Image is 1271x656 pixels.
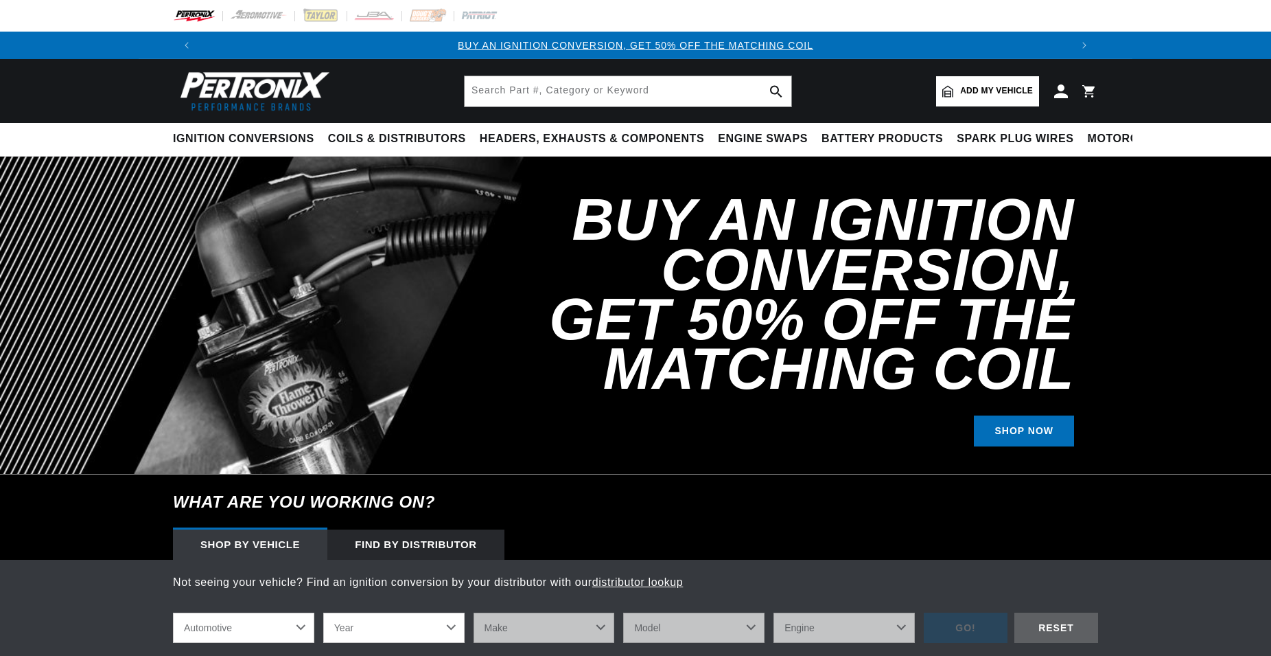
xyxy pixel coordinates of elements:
span: Add my vehicle [960,84,1033,98]
span: Headers, Exhausts & Components [480,132,704,146]
slideshow-component: Translation missing: en.sections.announcements.announcement_bar [139,32,1132,59]
button: Translation missing: en.sections.announcements.next_announcement [1071,32,1098,59]
summary: Engine Swaps [711,123,815,155]
button: search button [761,76,791,106]
div: RESET [1014,613,1098,644]
span: Motorcycle [1088,132,1169,146]
div: Shop by vehicle [173,530,327,560]
a: Add my vehicle [936,76,1039,106]
h2: Buy an Ignition Conversion, Get 50% off the Matching Coil [487,195,1074,394]
button: Translation missing: en.sections.announcements.previous_announcement [173,32,200,59]
p: Not seeing your vehicle? Find an ignition conversion by your distributor with our [173,574,1098,591]
div: 1 of 3 [200,38,1071,53]
summary: Battery Products [815,123,950,155]
a: distributor lookup [592,576,684,588]
div: Announcement [200,38,1071,53]
summary: Ignition Conversions [173,123,321,155]
summary: Motorcycle [1081,123,1176,155]
select: Ride Type [173,613,314,643]
input: Search Part #, Category or Keyword [465,76,791,106]
span: Engine Swaps [718,132,808,146]
select: Engine [773,613,915,643]
summary: Spark Plug Wires [950,123,1080,155]
img: Pertronix [173,67,331,115]
summary: Headers, Exhausts & Components [473,123,711,155]
select: Make [474,613,615,643]
select: Year [323,613,465,643]
summary: Coils & Distributors [321,123,473,155]
div: Find by Distributor [327,530,504,560]
span: Coils & Distributors [328,132,466,146]
a: SHOP NOW [974,416,1074,446]
a: BUY AN IGNITION CONVERSION, GET 50% OFF THE MATCHING COIL [458,40,813,51]
h6: What are you working on? [139,475,1132,530]
span: Ignition Conversions [173,132,314,146]
span: Spark Plug Wires [957,132,1073,146]
select: Model [623,613,765,643]
span: Battery Products [821,132,943,146]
